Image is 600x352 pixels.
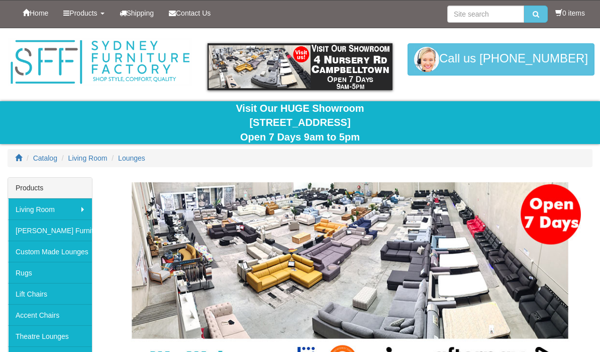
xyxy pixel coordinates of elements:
[8,38,192,86] img: Sydney Furniture Factory
[30,9,48,17] span: Home
[447,6,524,23] input: Site search
[208,43,392,90] img: showroom.gif
[8,241,92,262] a: Custom Made Lounges
[8,198,92,220] a: Living Room
[15,1,56,26] a: Home
[8,220,92,241] a: [PERSON_NAME] Furniture
[176,9,211,17] span: Contact Us
[112,1,162,26] a: Shipping
[555,8,585,18] li: 0 items
[8,262,92,283] a: Rugs
[8,283,92,304] a: Lift Chairs
[56,1,112,26] a: Products
[118,154,145,162] a: Lounges
[127,9,154,17] span: Shipping
[161,1,218,26] a: Contact Us
[8,325,92,346] a: Theatre Lounges
[8,304,92,325] a: Accent Chairs
[68,154,108,162] a: Living Room
[8,178,92,198] div: Products
[33,154,57,162] a: Catalog
[8,101,592,145] div: Visit Our HUGE Showroom [STREET_ADDRESS] Open 7 Days 9am to 5pm
[69,9,97,17] span: Products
